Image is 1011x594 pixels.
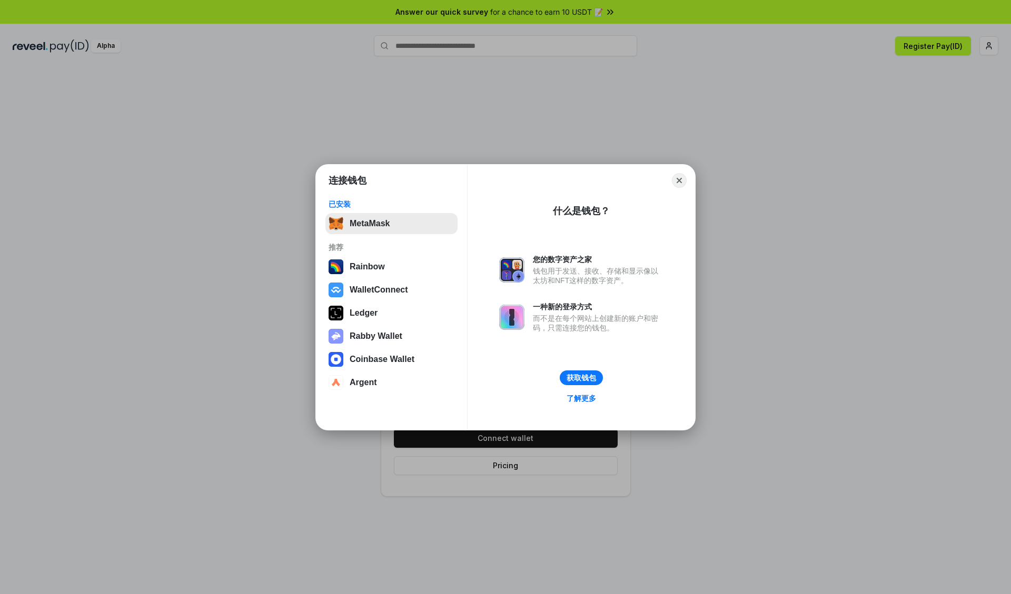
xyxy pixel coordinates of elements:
[329,329,343,344] img: svg+xml,%3Csvg%20xmlns%3D%22http%3A%2F%2Fwww.w3.org%2F2000%2Fsvg%22%20fill%3D%22none%22%20viewBox...
[350,355,414,364] div: Coinbase Wallet
[329,352,343,367] img: svg+xml,%3Csvg%20width%3D%2228%22%20height%3D%2228%22%20viewBox%3D%220%200%2028%2028%22%20fill%3D...
[329,259,343,274] img: svg+xml,%3Csvg%20width%3D%22120%22%20height%3D%22120%22%20viewBox%3D%220%200%20120%20120%22%20fil...
[533,255,663,264] div: 您的数字资产之家
[325,213,458,234] button: MetaMask
[350,308,378,318] div: Ledger
[325,349,458,370] button: Coinbase Wallet
[567,373,596,382] div: 获取钱包
[672,173,687,188] button: Close
[325,372,458,393] button: Argent
[325,279,458,300] button: WalletConnect
[499,305,524,330] img: svg+xml,%3Csvg%20xmlns%3D%22http%3A%2F%2Fwww.w3.org%2F2000%2Fsvg%22%20fill%3D%22none%22%20viewBox...
[350,378,377,387] div: Argent
[499,257,524,283] img: svg+xml,%3Csvg%20xmlns%3D%22http%3A%2F%2Fwww.w3.org%2F2000%2Fsvg%22%20fill%3D%22none%22%20viewBox...
[325,326,458,347] button: Rabby Wallet
[329,199,454,209] div: 已安装
[329,306,343,320] img: svg+xml,%3Csvg%20xmlns%3D%22http%3A%2F%2Fwww.w3.org%2F2000%2Fsvg%22%20width%3D%2228%22%20height%3...
[325,256,458,277] button: Rainbow
[560,370,603,385] button: 获取钱包
[567,394,596,403] div: 了解更多
[329,174,366,187] h1: 连接钱包
[329,216,343,231] img: svg+xml,%3Csvg%20fill%3D%22none%22%20height%3D%2233%22%20viewBox%3D%220%200%2035%2033%22%20width%...
[350,262,385,271] div: Rainbow
[329,243,454,252] div: 推荐
[350,331,402,341] div: Rabby Wallet
[560,391,602,405] a: 了解更多
[329,375,343,390] img: svg+xml,%3Csvg%20width%3D%2228%22%20height%3D%2228%22%20viewBox%3D%220%200%2028%2028%22%20fill%3D...
[350,285,408,295] div: WalletConnect
[325,303,458,324] button: Ledger
[533,302,663,311] div: 一种新的登录方式
[533,314,663,333] div: 而不是在每个网站上创建新的账户和密码，只需连接您的钱包。
[329,283,343,297] img: svg+xml,%3Csvg%20width%3D%2228%22%20height%3D%2228%22%20viewBox%3D%220%200%2028%2028%22%20fill%3D...
[350,219,390,228] div: MetaMask
[533,266,663,285] div: 钱包用于发送、接收、存储和显示像以太坊和NFT这样的数字资产。
[553,205,610,217] div: 什么是钱包？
